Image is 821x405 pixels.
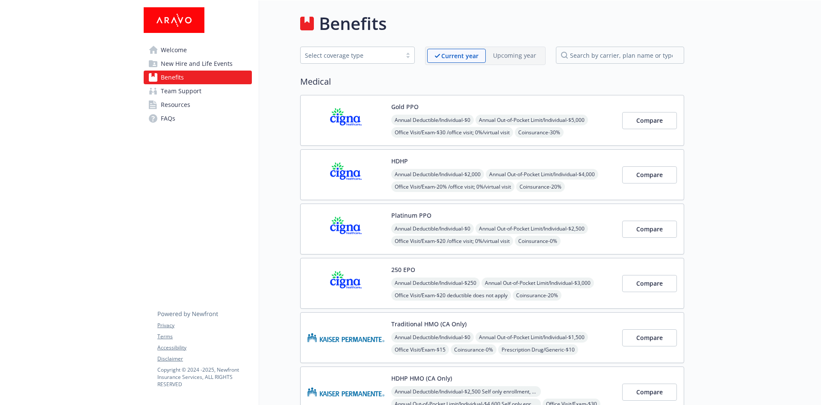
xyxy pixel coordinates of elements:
[513,290,561,301] span: Coinsurance - 20%
[622,221,677,238] button: Compare
[391,374,452,383] button: HDHP HMO (CA Only)
[391,115,474,125] span: Annual Deductible/Individual - $0
[161,84,201,98] span: Team Support
[475,115,588,125] span: Annual Out-of-Pocket Limit/Individual - $5,000
[391,181,514,192] span: Office Visit/Exam - 20% /office visit; 0%/virtual visit
[144,43,252,57] a: Welcome
[161,98,190,112] span: Resources
[441,51,478,60] p: Current year
[307,265,384,302] img: CIGNA carrier logo
[157,333,251,340] a: Terms
[481,278,594,288] span: Annual Out-of-Pocket Limit/Individual - $3,000
[144,112,252,125] a: FAQs
[622,275,677,292] button: Compare
[451,344,496,355] span: Coinsurance - 0%
[307,319,384,356] img: Kaiser Permanente Insurance Company carrier logo
[475,332,588,343] span: Annual Out-of-Pocket Limit/Individual - $1,500
[307,211,384,247] img: CIGNA carrier logo
[161,112,175,125] span: FAQs
[157,366,251,388] p: Copyright © 2024 - 2025 , Newfront Insurance Services, ALL RIGHTS RESERVED
[636,279,663,287] span: Compare
[161,71,184,84] span: Benefits
[157,355,251,363] a: Disclaimer
[636,171,663,179] span: Compare
[157,344,251,352] a: Accessibility
[144,84,252,98] a: Team Support
[391,102,419,111] button: Gold PPO
[636,225,663,233] span: Compare
[486,169,598,180] span: Annual Out-of-Pocket Limit/Individual - $4,000
[391,169,484,180] span: Annual Deductible/Individual - $2,000
[636,334,663,342] span: Compare
[622,384,677,401] button: Compare
[391,319,467,328] button: Traditional HMO (CA Only)
[486,49,543,63] span: Upcoming year
[475,223,588,234] span: Annual Out-of-Pocket Limit/Individual - $2,500
[300,75,684,88] h2: Medical
[515,236,561,246] span: Coinsurance - 0%
[622,329,677,346] button: Compare
[144,98,252,112] a: Resources
[391,127,513,138] span: Office Visit/Exam - $30 /office visit; 0%/virtual visit
[157,322,251,329] a: Privacy
[391,236,513,246] span: Office Visit/Exam - $20 /office visit; 0%/virtual visit
[391,344,449,355] span: Office Visit/Exam - $15
[391,265,415,274] button: 250 EPO
[516,181,565,192] span: Coinsurance - 20%
[391,157,408,166] button: HDHP
[161,43,187,57] span: Welcome
[391,278,480,288] span: Annual Deductible/Individual - $250
[144,71,252,84] a: Benefits
[391,290,511,301] span: Office Visit/Exam - $20 deductible does not apply
[636,388,663,396] span: Compare
[622,166,677,183] button: Compare
[636,116,663,124] span: Compare
[622,112,677,129] button: Compare
[391,332,474,343] span: Annual Deductible/Individual - $0
[307,157,384,193] img: CIGNA carrier logo
[144,57,252,71] a: New Hire and Life Events
[515,127,564,138] span: Coinsurance - 30%
[307,102,384,139] img: CIGNA carrier logo
[319,11,387,36] h1: Benefits
[305,51,397,60] div: Select coverage type
[391,386,541,397] span: Annual Deductible/Individual - $2,500 Self only enrollment, $3,300 for any one member within a Fa...
[498,344,578,355] span: Prescription Drug/Generic - $10
[391,211,431,220] button: Platinum PPO
[493,51,536,60] p: Upcoming year
[391,223,474,234] span: Annual Deductible/Individual - $0
[556,47,684,64] input: search by carrier, plan name or type
[161,57,233,71] span: New Hire and Life Events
